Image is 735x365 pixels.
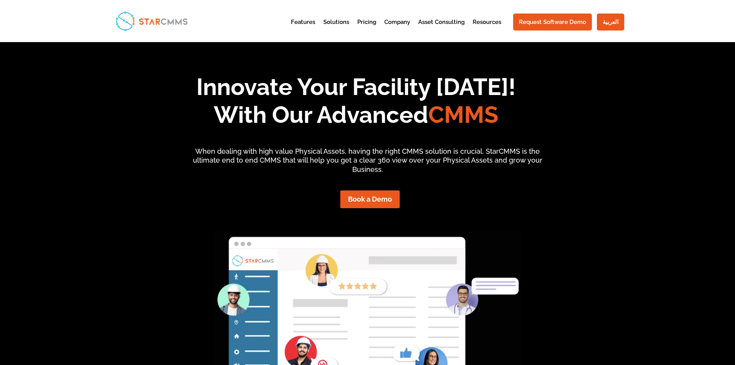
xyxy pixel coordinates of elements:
a: Resources [473,19,501,38]
a: Request Software Demo [513,14,592,31]
a: العربية [597,14,624,31]
a: Features [291,19,315,38]
a: Solutions [323,19,349,38]
a: Pricing [357,19,376,38]
a: Asset Consulting [418,19,465,38]
a: Book a Demo [340,190,400,208]
img: StarCMMS [113,8,191,34]
a: Company [384,19,410,38]
h1: Innovate Your Facility [DATE]! With Our Advanced [88,73,624,132]
p: When dealing with high value Physical Assets, having the right CMMS solution is crucial. StarCMMS... [186,147,549,174]
span: CMMS [428,101,498,128]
